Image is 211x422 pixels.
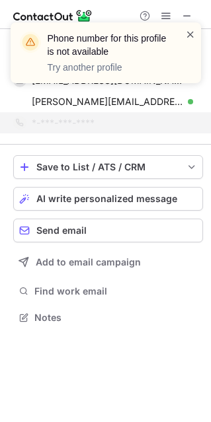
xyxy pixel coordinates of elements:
[36,162,180,172] div: Save to List / ATS / CRM
[34,312,198,324] span: Notes
[48,61,169,74] p: Try another profile
[13,8,93,24] img: ContactOut v5.3.10
[13,308,203,327] button: Notes
[13,250,203,274] button: Add to email campaign
[13,155,203,179] button: save-profile-one-click
[13,219,203,242] button: Send email
[36,225,87,236] span: Send email
[20,32,41,53] img: warning
[48,32,169,58] header: Phone number for this profile is not available
[36,257,141,267] span: Add to email campaign
[36,193,177,204] span: AI write personalized message
[13,187,203,211] button: AI write personalized message
[34,285,198,297] span: Find work email
[13,282,203,300] button: Find work email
